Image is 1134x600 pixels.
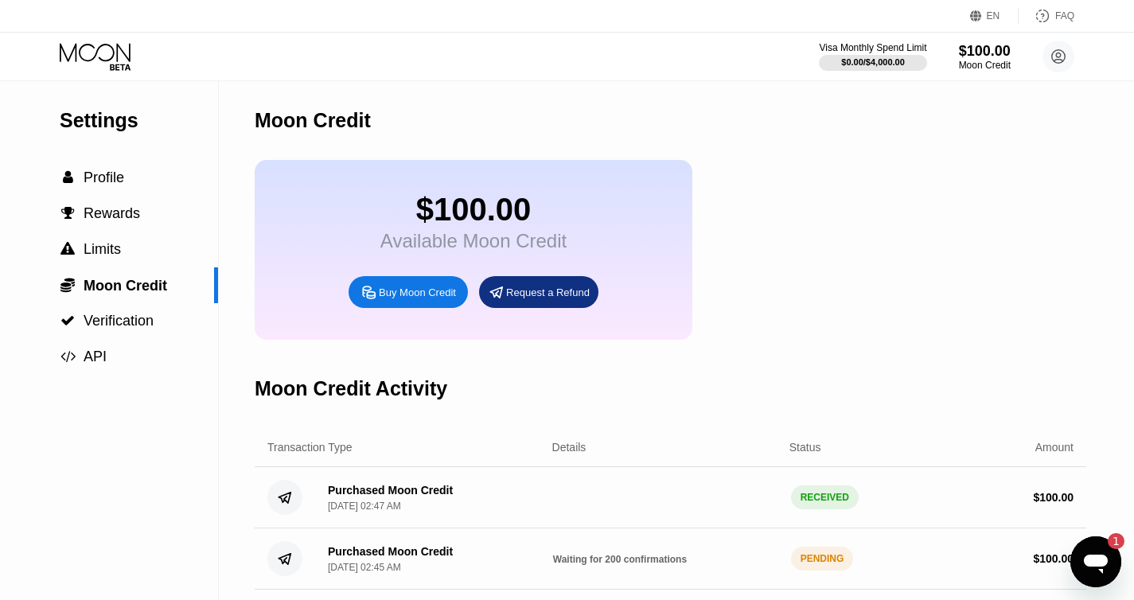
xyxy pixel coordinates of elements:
div:  [60,277,76,293]
div: Status [789,441,821,454]
span:  [60,242,75,256]
div: Visa Monthly Spend Limit [819,42,926,53]
span: Waiting for 200 confirmations [553,554,687,565]
div: RECEIVED [791,485,859,509]
div: EN [970,8,1019,24]
div: Purchased Moon Credit [328,484,453,497]
span:  [63,170,73,185]
div: EN [987,10,1000,21]
div: Amount [1035,441,1074,454]
div: Request a Refund [479,276,598,308]
div: $ 100.00 [1033,552,1074,565]
span:  [60,277,75,293]
div:  [60,242,76,256]
div: $100.00 [959,43,1011,60]
iframe: Button to launch messaging window, 1 unread message [1070,536,1121,587]
span:  [61,206,75,220]
div: Moon Credit [959,60,1011,71]
div: Transaction Type [267,441,353,454]
div: Visa Monthly Spend Limit$0.00/$4,000.00 [819,42,926,71]
div: $0.00 / $4,000.00 [841,57,905,67]
span: Rewards [84,205,140,221]
span: API [84,349,107,364]
div:  [60,170,76,185]
div: Purchased Moon Credit [328,545,453,558]
div: Details [552,441,586,454]
iframe: Number of unread messages [1093,533,1124,549]
div: FAQ [1055,10,1074,21]
div: Request a Refund [506,286,590,299]
div: Settings [60,109,218,132]
span: Moon Credit [84,278,167,294]
span:  [60,349,76,364]
div: [DATE] 02:47 AM [328,501,401,512]
div: Buy Moon Credit [379,286,456,299]
span: Profile [84,169,124,185]
span: Limits [84,241,121,257]
div: $100.00 [380,192,567,228]
div: Buy Moon Credit [349,276,468,308]
div: Moon Credit [255,109,371,132]
div: [DATE] 02:45 AM [328,562,401,573]
div: $100.00Moon Credit [959,43,1011,71]
div: Moon Credit Activity [255,377,447,400]
div: $ 100.00 [1033,491,1074,504]
div:  [60,314,76,328]
div:  [60,206,76,220]
div: FAQ [1019,8,1074,24]
div: Available Moon Credit [380,230,567,252]
div: PENDING [791,547,854,571]
span: Verification [84,313,154,329]
span:  [60,314,75,328]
